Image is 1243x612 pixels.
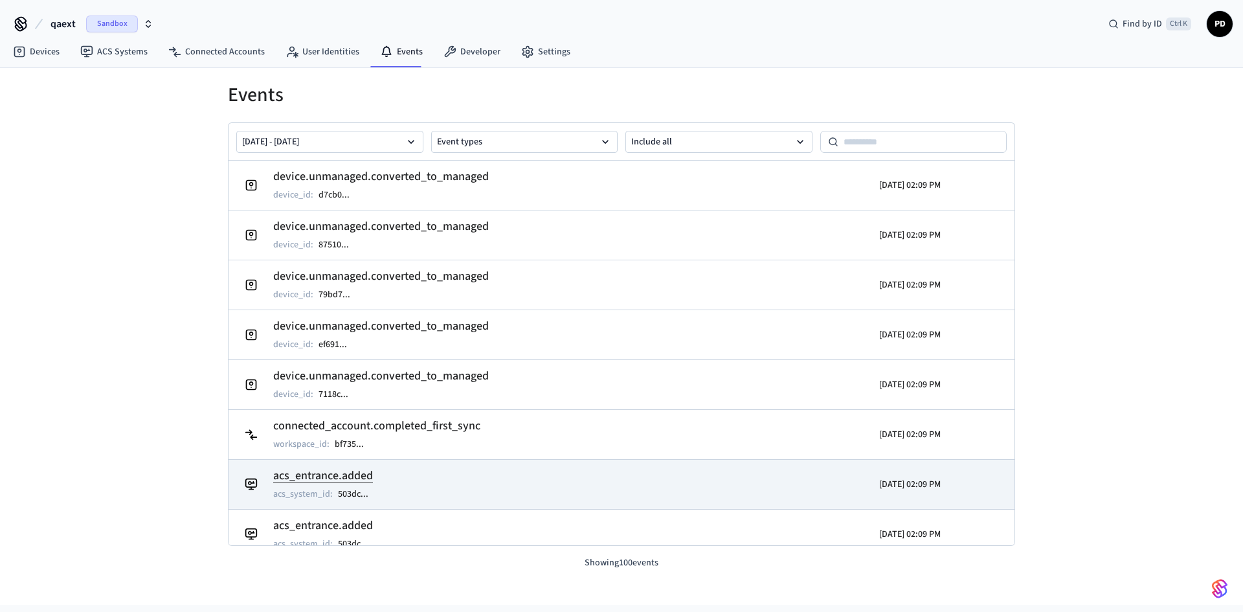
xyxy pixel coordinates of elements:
[431,131,618,153] button: Event types
[273,267,489,286] h2: device.unmanaged.converted_to_managed
[273,438,330,451] p: workspace_id :
[625,131,812,153] button: Include all
[879,179,941,192] p: [DATE] 02:09 PM
[332,436,377,452] button: bf735...
[879,229,941,242] p: [DATE] 02:09 PM
[3,40,70,63] a: Devices
[273,168,489,186] h2: device.unmanaged.converted_to_managed
[370,40,433,63] a: Events
[273,238,313,251] p: device_id :
[879,328,941,341] p: [DATE] 02:09 PM
[273,317,489,335] h2: device.unmanaged.converted_to_managed
[228,556,1015,570] p: Showing 100 events
[316,187,363,203] button: d7cb0...
[335,486,381,502] button: 503dc...
[273,538,333,550] p: acs_system_id :
[273,288,313,301] p: device_id :
[273,467,381,485] h2: acs_entrance.added
[335,536,381,552] button: 503dc...
[70,40,158,63] a: ACS Systems
[50,16,76,32] span: qaext
[273,488,333,501] p: acs_system_id :
[1123,17,1162,30] span: Find by ID
[236,131,423,153] button: [DATE] - [DATE]
[433,40,511,63] a: Developer
[1212,578,1227,599] img: SeamLogoGradient.69752ec5.svg
[879,378,941,391] p: [DATE] 02:09 PM
[879,478,941,491] p: [DATE] 02:09 PM
[275,40,370,63] a: User Identities
[316,337,360,352] button: ef691...
[879,428,941,441] p: [DATE] 02:09 PM
[86,16,138,32] span: Sandbox
[1208,12,1231,36] span: PD
[273,338,313,351] p: device_id :
[158,40,275,63] a: Connected Accounts
[273,188,313,201] p: device_id :
[1166,17,1191,30] span: Ctrl K
[1098,12,1202,36] div: Find by IDCtrl K
[273,517,381,535] h2: acs_entrance.added
[273,388,313,401] p: device_id :
[316,237,362,253] button: 87510...
[316,387,361,402] button: 7118c...
[316,287,363,302] button: 79bd7...
[511,40,581,63] a: Settings
[273,218,489,236] h2: device.unmanaged.converted_to_managed
[1207,11,1233,37] button: PD
[273,367,489,385] h2: device.unmanaged.converted_to_managed
[879,278,941,291] p: [DATE] 02:09 PM
[879,528,941,541] p: [DATE] 02:09 PM
[273,417,480,435] h2: connected_account.completed_first_sync
[228,84,1015,107] h1: Events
